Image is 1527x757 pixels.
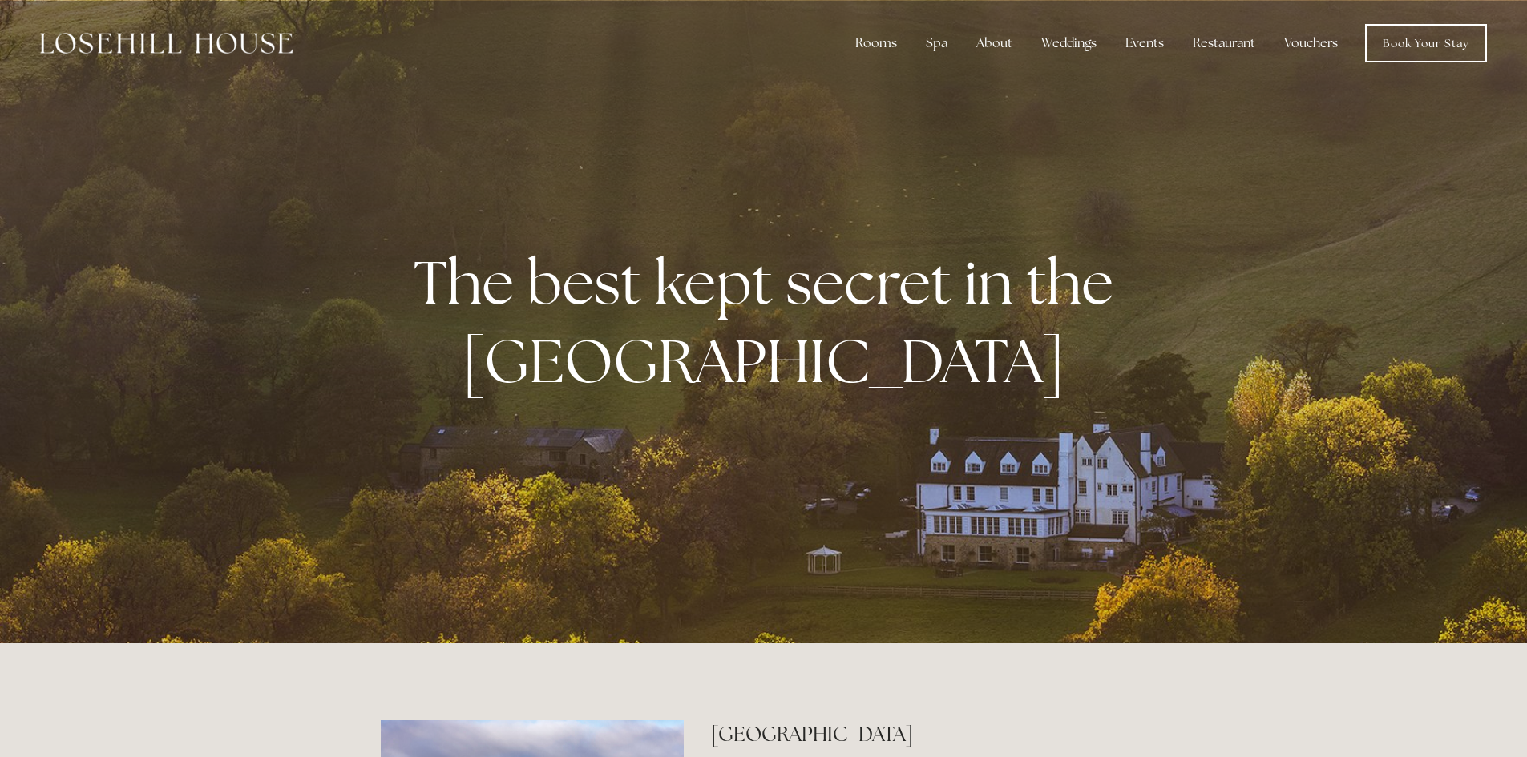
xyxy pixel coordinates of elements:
[40,33,293,54] img: Losehill House
[842,27,910,59] div: Rooms
[711,720,1146,748] h2: [GEOGRAPHIC_DATA]
[1113,27,1177,59] div: Events
[963,27,1025,59] div: About
[1271,27,1351,59] a: Vouchers
[913,27,960,59] div: Spa
[1028,27,1109,59] div: Weddings
[414,243,1126,400] strong: The best kept secret in the [GEOGRAPHIC_DATA]
[1365,24,1487,62] a: Book Your Stay
[1180,27,1268,59] div: Restaurant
